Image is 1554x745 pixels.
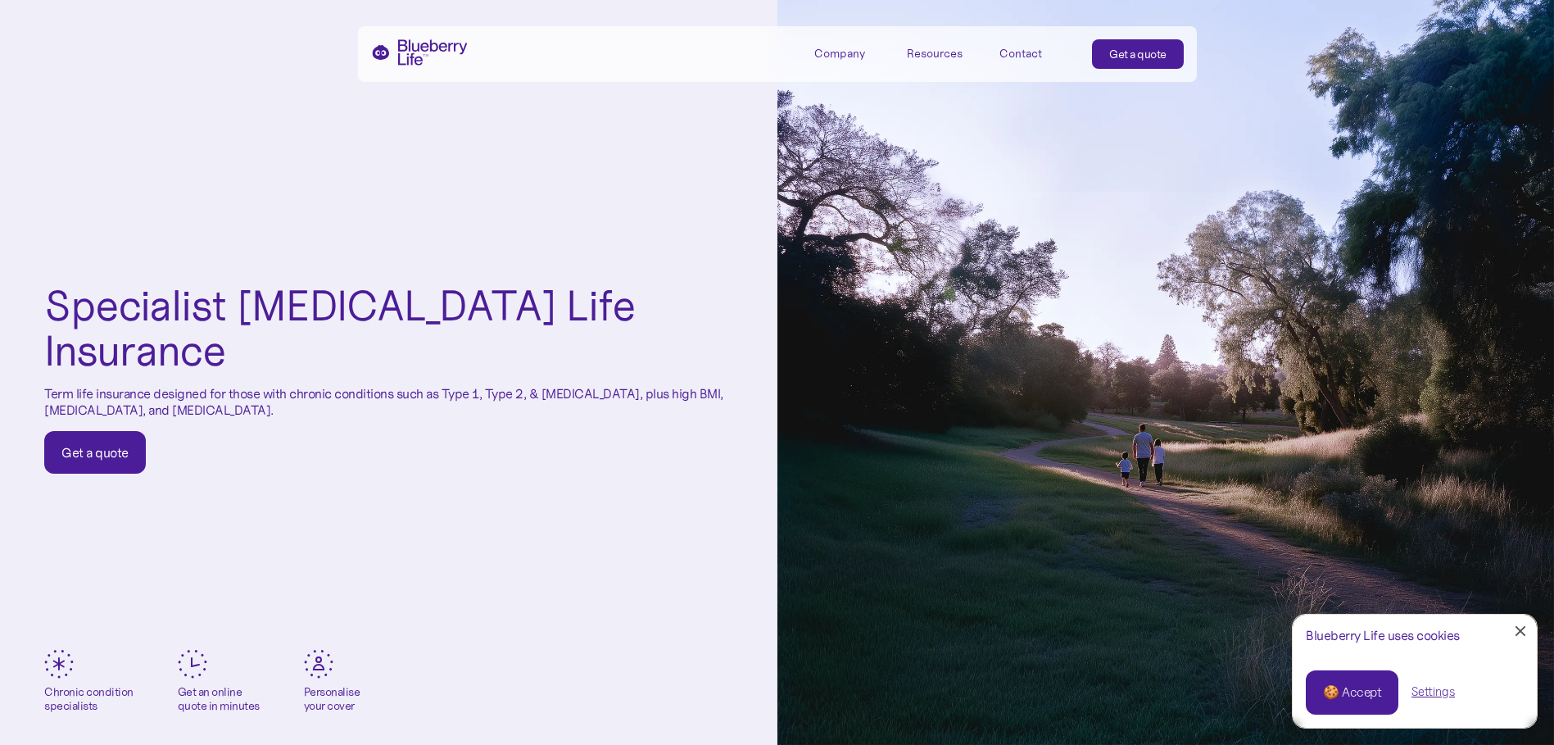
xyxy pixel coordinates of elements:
[44,431,146,474] a: Get a quote
[178,685,260,713] div: Get an online quote in minutes
[1411,684,1455,701] a: Settings
[304,685,360,713] div: Personalise your cover
[44,685,134,713] div: Chronic condition specialists
[1306,670,1398,715] a: 🍪 Accept
[999,39,1073,66] a: Contact
[1520,631,1521,632] div: Close Cookie Popup
[999,47,1042,61] div: Contact
[907,39,981,66] div: Resources
[1109,46,1167,62] div: Get a quote
[371,39,468,66] a: home
[1323,684,1381,702] div: 🍪 Accept
[814,39,888,66] div: Company
[44,284,733,373] h1: Specialist [MEDICAL_DATA] Life Insurance
[1092,39,1184,69] a: Get a quote
[814,47,865,61] div: Company
[44,386,733,417] p: Term life insurance designed for those with chronic conditions such as Type 1, Type 2, & [MEDICAL...
[1306,628,1524,643] div: Blueberry Life uses cookies
[907,47,963,61] div: Resources
[1504,615,1537,647] a: Close Cookie Popup
[61,444,129,461] div: Get a quote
